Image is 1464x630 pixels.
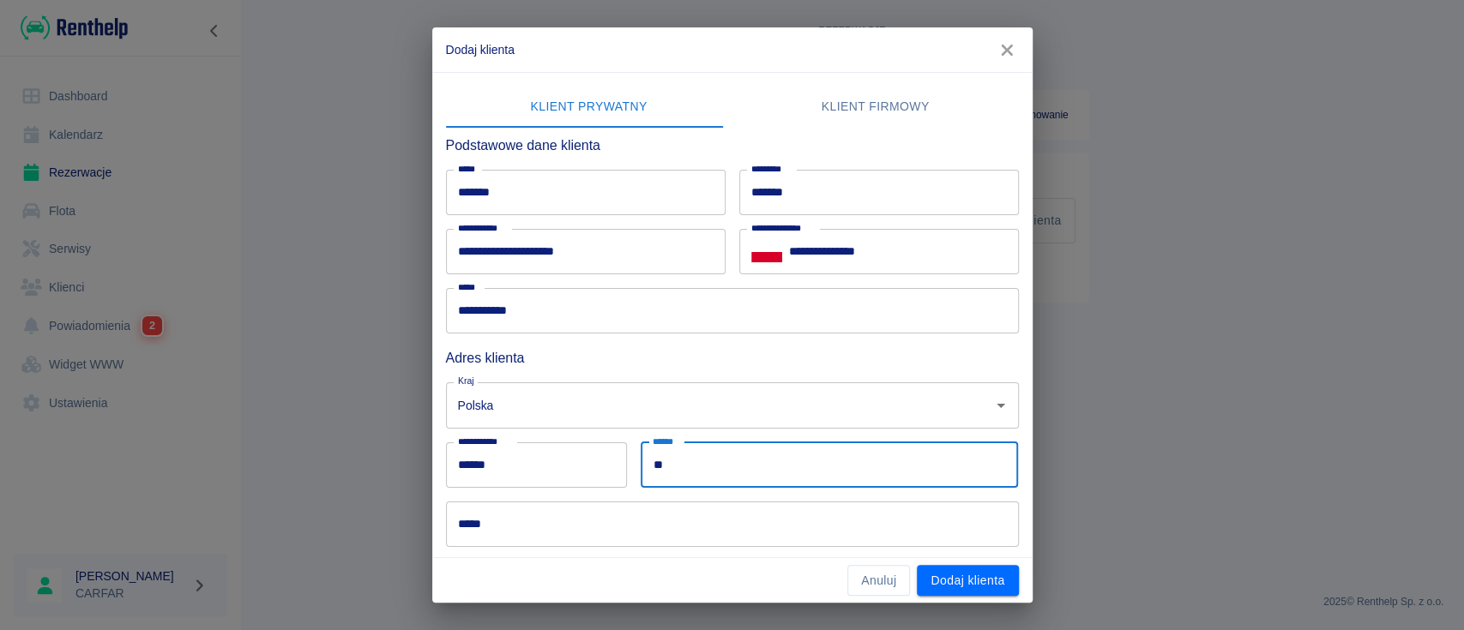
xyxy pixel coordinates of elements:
button: Klient firmowy [732,87,1019,128]
button: Select country [751,239,782,265]
h6: Podstawowe dane klienta [446,135,1019,156]
div: lab API tabs example [446,87,1019,128]
button: Otwórz [989,393,1013,417]
h6: Adres klienta [446,347,1019,369]
button: Klient prywatny [446,87,732,128]
button: Anuluj [847,565,910,597]
button: Dodaj klienta [917,565,1018,597]
h2: Dodaj klienta [432,27,1033,72]
label: Kraj [458,375,474,387]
